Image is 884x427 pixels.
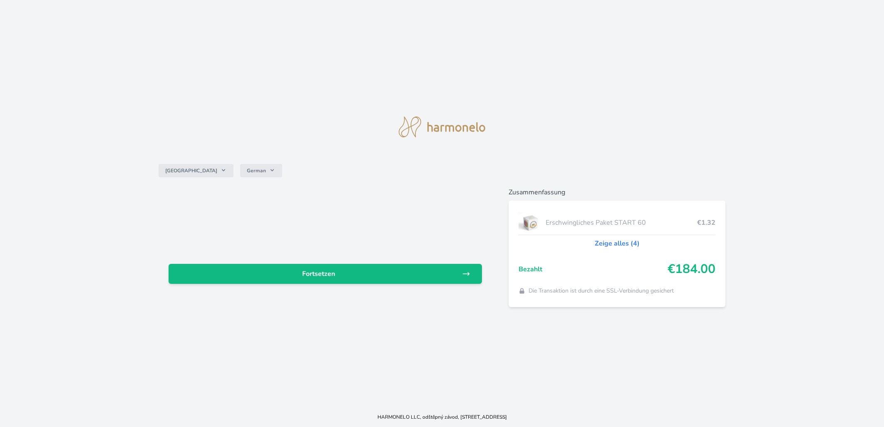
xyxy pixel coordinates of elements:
button: [GEOGRAPHIC_DATA] [159,164,233,177]
a: Fortsetzen [169,264,482,284]
span: Erschwingliches Paket START 60 [546,218,697,228]
button: German [240,164,282,177]
span: Bezahlt [519,264,668,274]
span: Fortsetzen [175,269,462,279]
span: German [247,167,266,174]
span: [GEOGRAPHIC_DATA] [165,167,217,174]
a: Zeige alles (4) [595,238,640,248]
img: start.jpg [519,212,542,233]
span: €184.00 [668,262,715,277]
img: logo.svg [399,117,485,137]
span: €1.32 [697,218,715,228]
h6: Zusammenfassung [509,187,725,197]
span: Die Transaktion ist durch eine SSL-Verbindung gesichert [529,287,674,295]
